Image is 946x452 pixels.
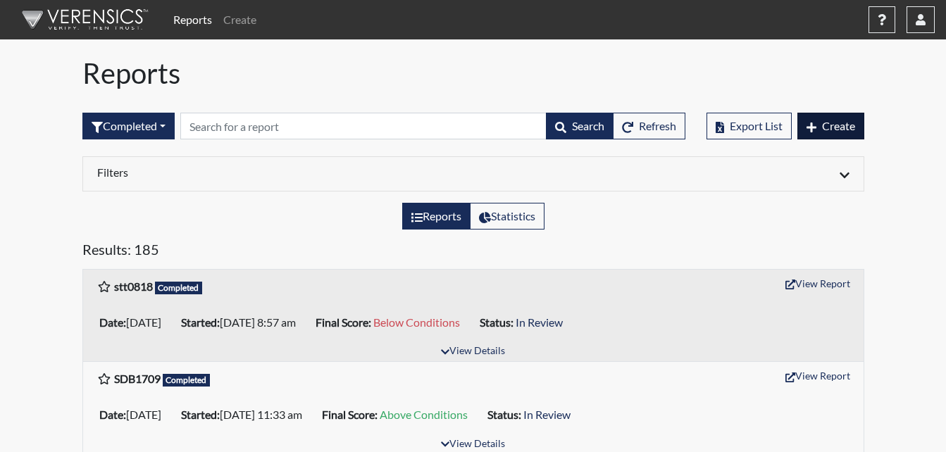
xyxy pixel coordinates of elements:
a: Reports [168,6,218,34]
button: Export List [707,113,792,139]
button: View Report [779,365,857,387]
b: Started: [181,408,220,421]
button: View Details [435,342,511,361]
div: Click to expand/collapse filters [87,165,860,182]
h6: Filters [97,165,463,179]
b: stt0818 [114,280,153,293]
button: Create [797,113,864,139]
b: Final Score: [316,315,371,329]
button: Completed [82,113,175,139]
button: Search [546,113,614,139]
span: Above Conditions [380,408,468,421]
h5: Results: 185 [82,241,864,263]
span: Below Conditions [373,315,460,329]
input: Search by Registration ID, Interview Number, or Investigation Name. [180,113,547,139]
span: In Review [516,315,563,329]
button: Refresh [613,113,685,139]
li: [DATE] 11:33 am [175,403,316,426]
li: [DATE] 8:57 am [175,311,310,334]
label: View the list of reports [402,203,471,230]
li: [DATE] [94,403,175,426]
b: Status: [487,408,521,421]
span: Search [572,119,604,132]
label: View statistics about completed interviews [470,203,544,230]
b: Date: [99,315,126,329]
a: Create [218,6,262,34]
span: Create [822,119,855,132]
li: [DATE] [94,311,175,334]
button: View Report [779,272,857,294]
b: Started: [181,315,220,329]
b: SDB1709 [114,372,161,385]
div: Filter by interview status [82,113,175,139]
span: Completed [155,282,203,294]
span: Export List [730,119,783,132]
span: Completed [163,374,211,387]
h1: Reports [82,56,864,90]
b: Final Score: [322,408,378,421]
b: Status: [480,315,514,329]
span: Refresh [639,119,676,132]
b: Date: [99,408,126,421]
span: In Review [523,408,571,421]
